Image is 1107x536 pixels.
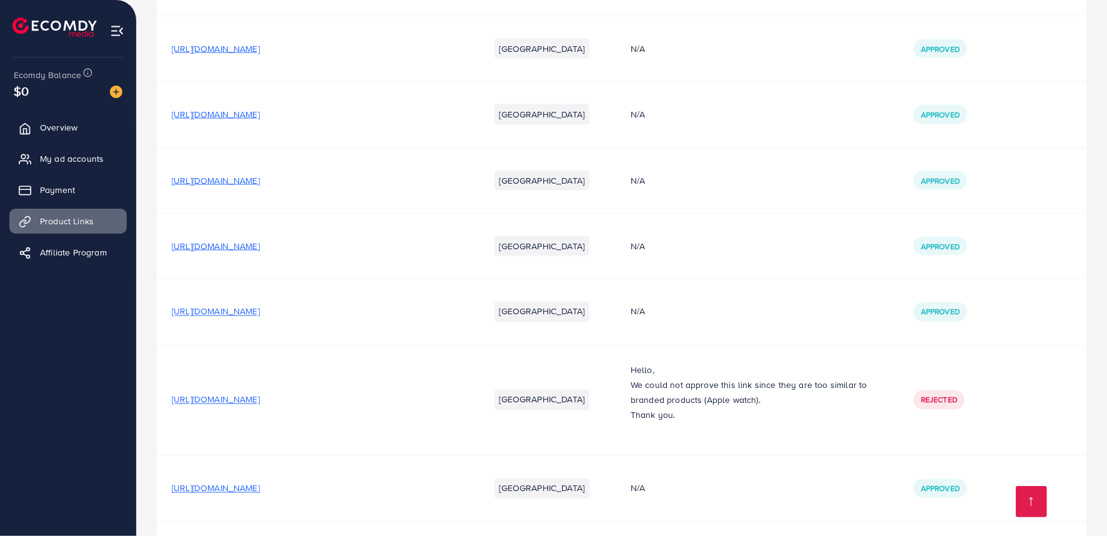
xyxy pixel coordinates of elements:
[631,378,883,408] p: We could not approve this link since they are too similar to branded products (Apple watch).
[12,17,97,37] img: logo
[9,115,127,140] a: Overview
[40,121,77,134] span: Overview
[14,69,81,81] span: Ecomdy Balance
[631,42,645,55] span: N/A
[172,174,260,187] span: [URL][DOMAIN_NAME]
[921,176,960,186] span: Approved
[9,177,127,202] a: Payment
[40,184,75,196] span: Payment
[494,236,590,256] li: [GEOGRAPHIC_DATA]
[9,209,127,234] a: Product Links
[110,24,124,38] img: menu
[40,215,94,227] span: Product Links
[494,171,590,191] li: [GEOGRAPHIC_DATA]
[40,152,104,165] span: My ad accounts
[921,241,960,252] span: Approved
[631,482,645,495] span: N/A
[494,104,590,124] li: [GEOGRAPHIC_DATA]
[921,44,960,54] span: Approved
[631,108,645,121] span: N/A
[921,307,960,317] span: Approved
[631,305,645,318] span: N/A
[9,146,127,171] a: My ad accounts
[631,408,883,423] p: Thank you.
[494,39,590,59] li: [GEOGRAPHIC_DATA]
[1054,480,1098,527] iframe: Chat
[631,174,645,187] span: N/A
[172,240,260,252] span: [URL][DOMAIN_NAME]
[172,108,260,121] span: [URL][DOMAIN_NAME]
[921,395,957,405] span: Rejected
[494,302,590,322] li: [GEOGRAPHIC_DATA]
[172,394,260,406] span: [URL][DOMAIN_NAME]
[494,390,590,410] li: [GEOGRAPHIC_DATA]
[921,109,960,120] span: Approved
[172,42,260,55] span: [URL][DOMAIN_NAME]
[631,240,645,252] span: N/A
[172,305,260,318] span: [URL][DOMAIN_NAME]
[110,86,122,98] img: image
[172,482,260,495] span: [URL][DOMAIN_NAME]
[494,479,590,499] li: [GEOGRAPHIC_DATA]
[40,246,107,259] span: Affiliate Program
[631,363,883,378] p: Hello,
[921,484,960,494] span: Approved
[9,240,127,265] a: Affiliate Program
[14,82,29,100] span: $0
